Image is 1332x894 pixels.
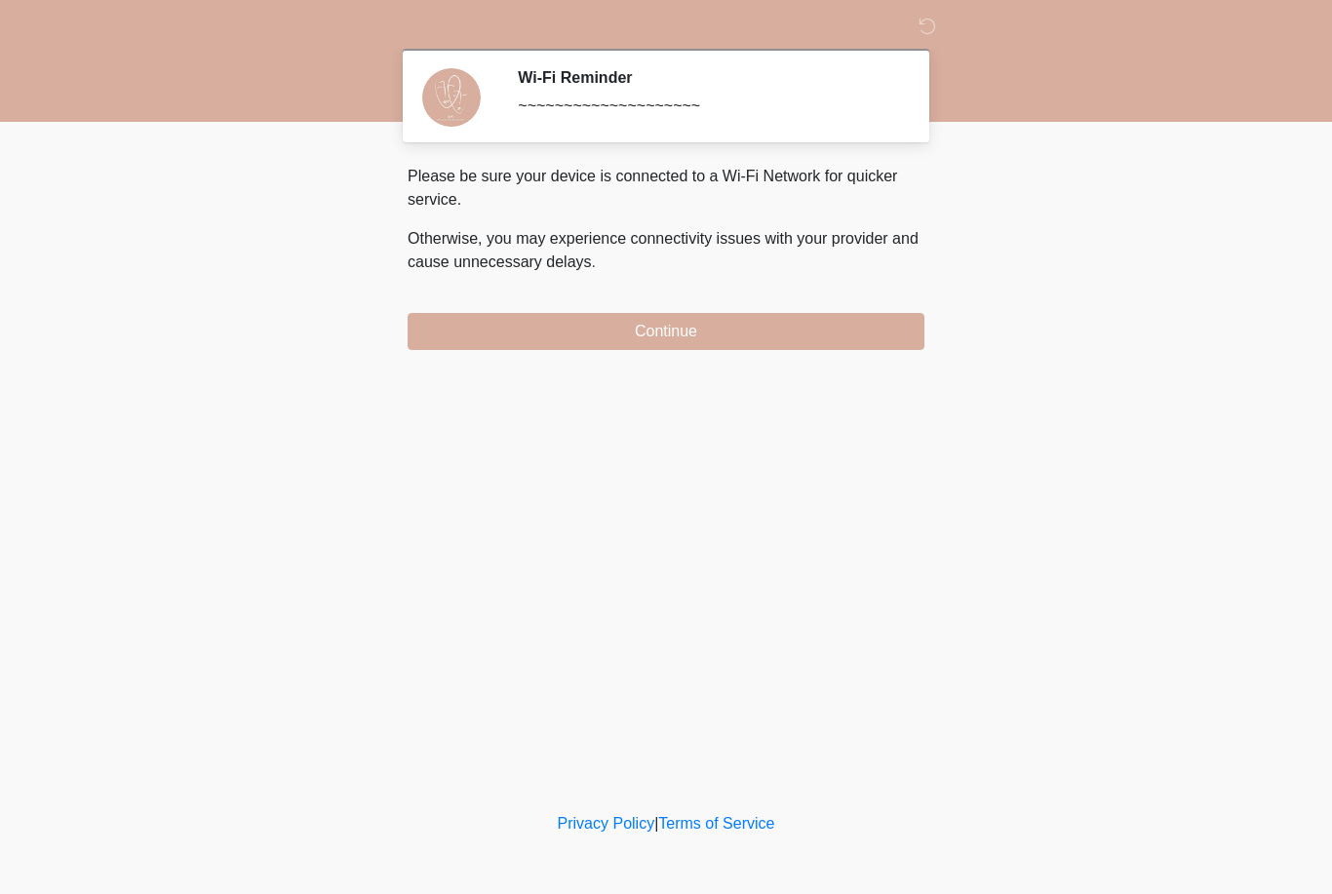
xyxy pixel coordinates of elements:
p: Please be sure your device is connected to a Wi-Fi Network for quicker service. [408,165,924,212]
span: . [592,253,596,270]
img: Agent Avatar [422,68,481,127]
button: Continue [408,313,924,350]
h2: Wi-Fi Reminder [518,68,895,87]
a: Privacy Policy [558,815,655,832]
div: ~~~~~~~~~~~~~~~~~~~~ [518,95,895,118]
a: Terms of Service [658,815,774,832]
p: Otherwise, you may experience connectivity issues with your provider and cause unnecessary delays [408,227,924,274]
a: | [654,815,658,832]
img: DM Wellness & Aesthetics Logo [388,15,413,39]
